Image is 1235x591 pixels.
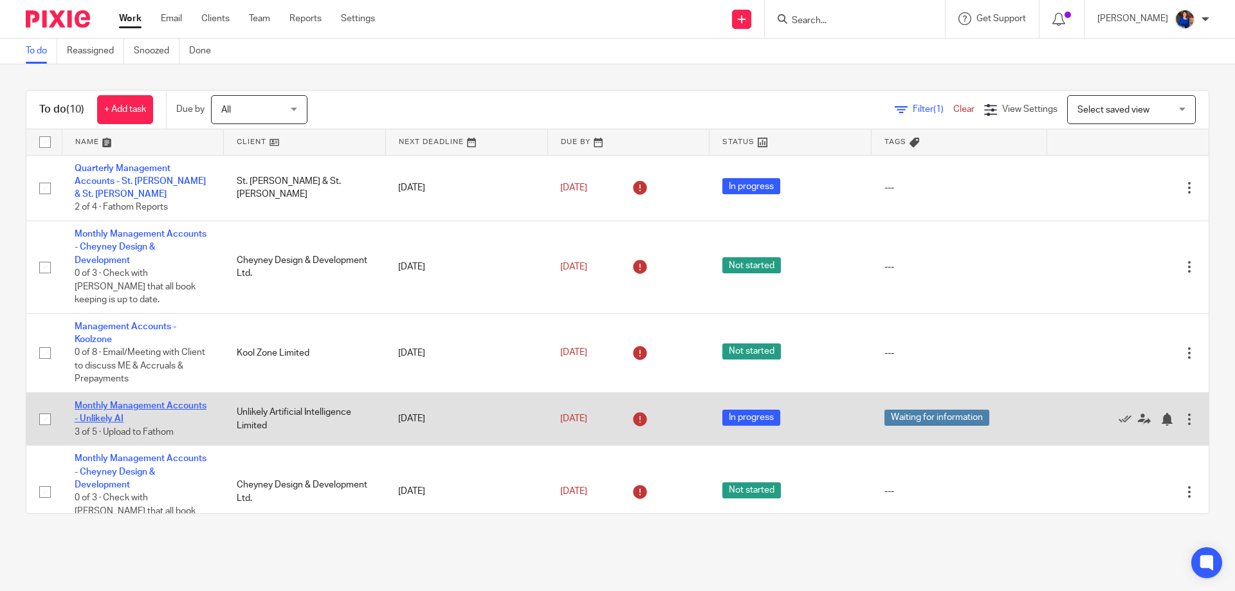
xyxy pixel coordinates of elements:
[722,410,780,426] span: In progress
[39,103,84,116] h1: To do
[385,221,547,314] td: [DATE]
[1175,9,1195,30] img: Nicole.jpeg
[201,12,230,25] a: Clients
[884,485,1034,498] div: ---
[75,349,205,384] span: 0 of 8 · Email/Meeting with Client to discuss ME & Accruals & Prepayments
[884,260,1034,273] div: ---
[884,181,1034,194] div: ---
[75,203,168,212] span: 2 of 4 · Fathom Reports
[224,313,386,392] td: Kool Zone Limited
[249,12,270,25] a: Team
[884,410,989,426] span: Waiting for information
[1077,105,1149,114] span: Select saved view
[224,221,386,314] td: Cheyney Design & Development Ltd.
[722,178,780,194] span: In progress
[75,164,206,199] a: Quarterly Management Accounts - St. [PERSON_NAME] & St. [PERSON_NAME]
[341,12,375,25] a: Settings
[722,343,781,359] span: Not started
[75,428,174,437] span: 3 of 5 · Upload to Fathom
[75,493,196,529] span: 0 of 3 · Check with [PERSON_NAME] that all book keeping is up to date.
[1119,412,1138,425] a: Mark as done
[161,12,182,25] a: Email
[976,14,1026,23] span: Get Support
[224,155,386,221] td: St. [PERSON_NAME] & St. [PERSON_NAME]
[385,393,547,446] td: [DATE]
[221,105,231,114] span: All
[884,138,906,145] span: Tags
[176,103,205,116] p: Due by
[189,39,221,64] a: Done
[224,446,386,538] td: Cheyney Design & Development Ltd.
[560,414,587,423] span: [DATE]
[119,12,142,25] a: Work
[26,39,57,64] a: To do
[75,269,196,304] span: 0 of 3 · Check with [PERSON_NAME] that all book keeping is up to date.
[722,257,781,273] span: Not started
[75,401,206,423] a: Monthly Management Accounts - Unlikely AI
[1002,105,1057,114] span: View Settings
[884,347,1034,359] div: ---
[385,313,547,392] td: [DATE]
[560,487,587,496] span: [DATE]
[722,482,781,498] span: Not started
[933,105,944,114] span: (1)
[385,446,547,538] td: [DATE]
[289,12,322,25] a: Reports
[67,39,124,64] a: Reassigned
[560,183,587,192] span: [DATE]
[75,230,206,265] a: Monthly Management Accounts - Cheyney Design & Development
[1097,12,1168,25] p: [PERSON_NAME]
[75,454,206,489] a: Monthly Management Accounts - Cheyney Design & Development
[953,105,974,114] a: Clear
[224,393,386,446] td: Unlikely Artificial Intelligence Limited
[385,155,547,221] td: [DATE]
[791,15,906,27] input: Search
[75,322,176,344] a: Management Accounts - Koolzone
[560,349,587,358] span: [DATE]
[97,95,153,124] a: + Add task
[134,39,179,64] a: Snoozed
[26,10,90,28] img: Pixie
[66,104,84,114] span: (10)
[913,105,953,114] span: Filter
[560,262,587,271] span: [DATE]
